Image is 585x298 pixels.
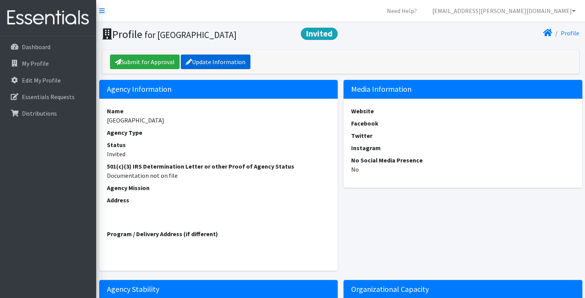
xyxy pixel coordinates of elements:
dt: Status [107,140,330,149]
h1: Profile [102,28,338,41]
small: for [GEOGRAPHIC_DATA] [145,29,237,40]
dd: No [351,165,575,174]
dt: Facebook [351,119,575,128]
strong: Program / Delivery Address (if different) [107,230,218,238]
p: Essentials Requests [22,93,75,101]
span: Invited [301,28,338,40]
a: Profile [561,29,579,37]
dt: 501(c)(3) IRS Determination Letter or other Proof of Agency Status [107,162,330,171]
a: Submit for Approval [110,55,180,69]
img: HumanEssentials [3,5,93,31]
dt: Website [351,106,575,116]
a: Distributions [3,106,93,121]
a: Need Help? [381,3,423,18]
a: Edit My Profile [3,73,93,88]
a: Update Information [181,55,250,69]
p: My Profile [22,60,49,67]
strong: Address [107,196,129,204]
a: Essentials Requests [3,89,93,104]
a: Dashboard [3,39,93,55]
dd: [GEOGRAPHIC_DATA] [107,116,330,125]
h5: Agency Information [99,80,338,99]
a: My Profile [3,56,93,71]
dt: Agency Type [107,128,330,137]
dd: Documentation not on file [107,171,330,180]
dt: Name [107,106,330,116]
dd: Invited [107,149,330,159]
dt: No Social Media Presence [351,156,575,165]
dt: Twitter [351,131,575,140]
h5: Media Information [343,80,582,99]
a: [EMAIL_ADDRESS][PERSON_NAME][DOMAIN_NAME] [426,3,582,18]
dt: Agency Mission [107,183,330,192]
p: Distributions [22,109,57,117]
p: Edit My Profile [22,76,61,84]
p: Dashboard [22,43,50,51]
dt: Instagram [351,143,575,152]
